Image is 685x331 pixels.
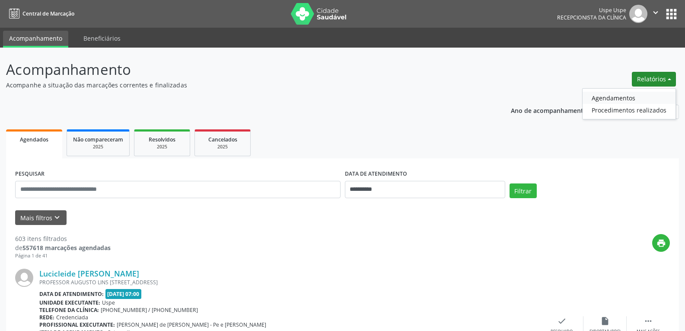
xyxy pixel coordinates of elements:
[664,6,679,22] button: apps
[656,238,666,248] i: print
[6,6,74,21] a: Central de Marcação
[345,167,407,181] label: DATA DE ATENDIMENTO
[600,316,610,326] i: insert_drive_file
[3,31,68,48] a: Acompanhamento
[101,306,198,314] span: [PHONE_NUMBER] / [PHONE_NUMBER]
[557,316,567,326] i: check
[117,321,266,328] span: [PERSON_NAME] de [PERSON_NAME] - Pe e [PERSON_NAME]
[632,72,676,87] button: Relatórios
[102,299,115,306] span: Uspe
[15,167,45,181] label: PESQUISAR
[39,269,139,278] a: Lucicleide [PERSON_NAME]
[15,252,111,260] div: Página 1 de 41
[208,136,237,143] span: Cancelados
[39,290,104,298] b: Data de atendimento:
[39,279,540,286] div: PROFESSOR AUGUSTO LINS [STREET_ADDRESS]
[15,210,67,225] button: Mais filtroskeyboard_arrow_down
[557,6,626,14] div: Uspe Uspe
[582,88,676,119] ul: Relatórios
[15,234,111,243] div: 603 itens filtrados
[511,105,587,116] p: Ano de acompanhamento
[39,321,115,328] b: Profissional executante:
[39,306,99,314] b: Telefone da clínica:
[583,92,675,104] a: Agendamentos
[39,314,54,321] b: Rede:
[149,136,175,143] span: Resolvidos
[644,316,653,326] i: 
[510,183,537,198] button: Filtrar
[557,14,626,21] span: Recepcionista da clínica
[22,10,74,17] span: Central de Marcação
[20,136,48,143] span: Agendados
[201,144,244,150] div: 2025
[15,243,111,252] div: de
[6,80,477,90] p: Acompanhe a situação das marcações correntes e finalizadas
[73,144,123,150] div: 2025
[77,31,127,46] a: Beneficiários
[6,59,477,80] p: Acompanhamento
[56,314,88,321] span: Credenciada
[140,144,184,150] div: 2025
[105,289,142,299] span: [DATE] 07:00
[647,5,664,23] button: 
[22,244,111,252] strong: 557618 marcações agendadas
[651,8,660,17] i: 
[583,104,675,116] a: Procedimentos realizados
[15,269,33,287] img: img
[73,136,123,143] span: Não compareceram
[629,5,647,23] img: img
[652,234,670,252] button: print
[39,299,100,306] b: Unidade executante:
[52,213,62,222] i: keyboard_arrow_down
